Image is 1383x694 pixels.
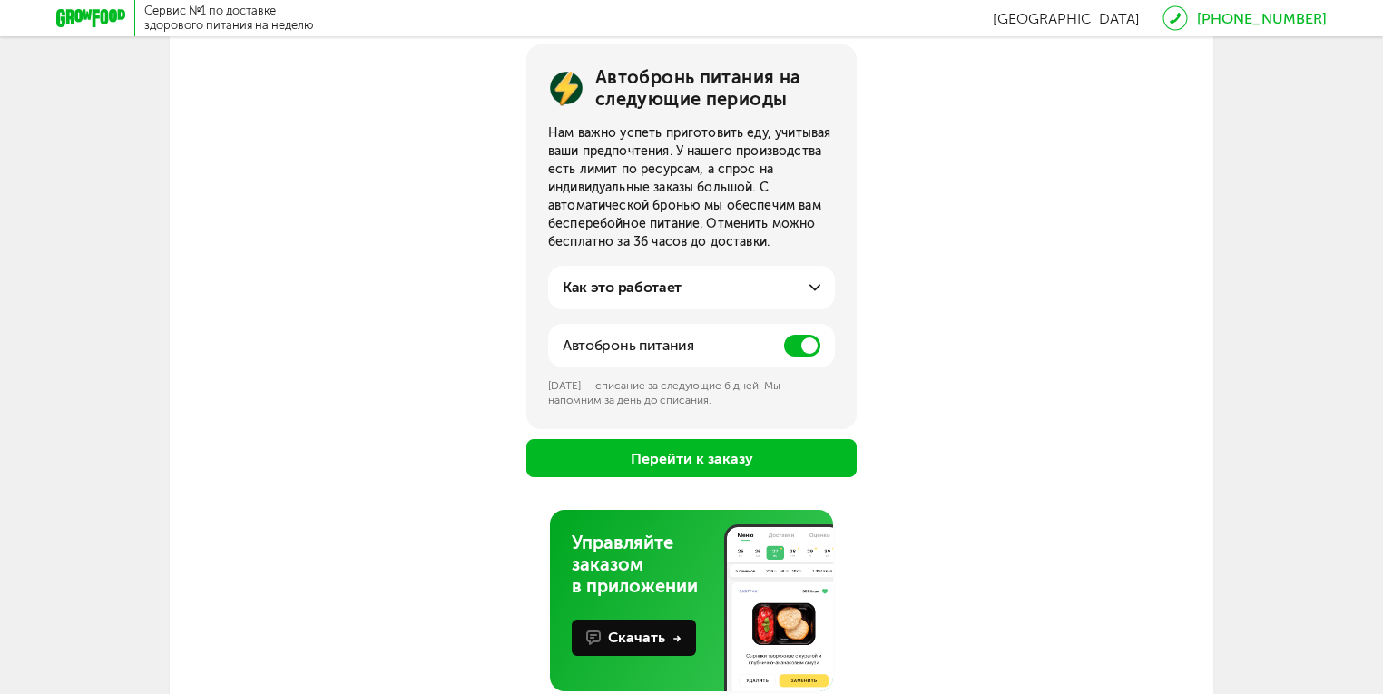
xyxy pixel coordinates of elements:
[563,335,694,357] p: Автобронь питания
[526,439,857,477] button: Перейти к заказу
[548,378,835,407] div: [DATE] — списание за следующие 6 дней. Мы напомним за день до списания.
[144,4,314,33] div: Сервис №1 по доставке здорового питания на неделю
[548,124,835,251] div: Нам важно успеть приготовить еду, учитывая ваши предпочтения. У нашего производства есть лимит по...
[572,620,696,656] button: Скачать
[572,532,717,597] div: Управляйте заказом в приложении
[595,66,835,110] div: Автобронь питания на следующие периоды
[563,277,682,298] div: Как это работает
[1197,10,1327,27] a: [PHONE_NUMBER]
[993,10,1140,27] span: [GEOGRAPHIC_DATA]
[608,627,682,649] div: Скачать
